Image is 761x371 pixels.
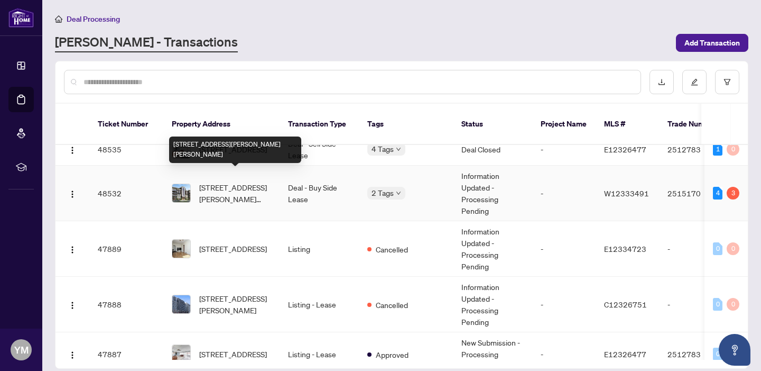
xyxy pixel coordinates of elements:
[604,300,647,309] span: C12326751
[169,137,301,163] div: [STREET_ADDRESS][PERSON_NAME][PERSON_NAME]
[64,296,81,313] button: Logo
[372,143,394,155] span: 4 Tags
[68,146,77,155] img: Logo
[64,185,81,202] button: Logo
[453,104,532,145] th: Status
[280,277,359,332] td: Listing - Lease
[280,133,359,166] td: Deal - Sell Side Lease
[89,221,163,277] td: 47889
[68,351,77,359] img: Logo
[723,78,731,86] span: filter
[67,14,120,24] span: Deal Processing
[532,133,596,166] td: -
[376,349,409,360] span: Approved
[55,15,62,23] span: home
[89,166,163,221] td: 48532
[727,298,739,311] div: 0
[89,277,163,332] td: 47888
[172,184,190,202] img: thumbnail-img
[649,70,674,94] button: download
[376,299,408,311] span: Cancelled
[715,70,739,94] button: filter
[676,34,748,52] button: Add Transaction
[396,191,401,196] span: down
[682,70,707,94] button: edit
[172,345,190,363] img: thumbnail-img
[532,221,596,277] td: -
[453,277,532,332] td: Information Updated - Processing Pending
[89,133,163,166] td: 48535
[64,346,81,363] button: Logo
[604,188,649,198] span: W12333491
[172,295,190,313] img: thumbnail-img
[163,104,280,145] th: Property Address
[8,8,34,28] img: logo
[532,104,596,145] th: Project Name
[68,301,77,310] img: Logo
[453,166,532,221] td: Information Updated - Processing Pending
[659,166,733,221] td: 2515170
[199,293,271,316] span: [STREET_ADDRESS][PERSON_NAME]
[604,349,646,359] span: E12326477
[172,240,190,258] img: thumbnail-img
[199,348,267,360] span: [STREET_ADDRESS]
[396,147,401,152] span: down
[604,144,646,154] span: E12326477
[199,182,271,205] span: [STREET_ADDRESS][PERSON_NAME][PERSON_NAME]
[453,133,532,166] td: Deal Closed
[659,133,733,166] td: 2512783
[713,143,722,156] div: 1
[280,221,359,277] td: Listing
[659,221,733,277] td: -
[532,166,596,221] td: -
[719,334,750,366] button: Open asap
[64,240,81,257] button: Logo
[727,187,739,200] div: 3
[659,104,733,145] th: Trade Number
[199,243,267,255] span: [STREET_ADDRESS]
[727,143,739,156] div: 0
[532,277,596,332] td: -
[372,187,394,199] span: 2 Tags
[727,242,739,255] div: 0
[68,246,77,254] img: Logo
[376,243,408,255] span: Cancelled
[659,277,733,332] td: -
[713,348,722,360] div: 0
[64,141,81,158] button: Logo
[55,33,238,52] a: [PERSON_NAME] - Transactions
[684,34,740,51] span: Add Transaction
[604,244,646,254] span: E12334723
[359,104,453,145] th: Tags
[68,190,77,198] img: Logo
[713,187,722,200] div: 4
[89,104,163,145] th: Ticket Number
[596,104,659,145] th: MLS #
[658,78,665,86] span: download
[14,342,29,357] span: YM
[280,104,359,145] th: Transaction Type
[280,166,359,221] td: Deal - Buy Side Lease
[691,78,698,86] span: edit
[713,298,722,311] div: 0
[453,221,532,277] td: Information Updated - Processing Pending
[713,242,722,255] div: 0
